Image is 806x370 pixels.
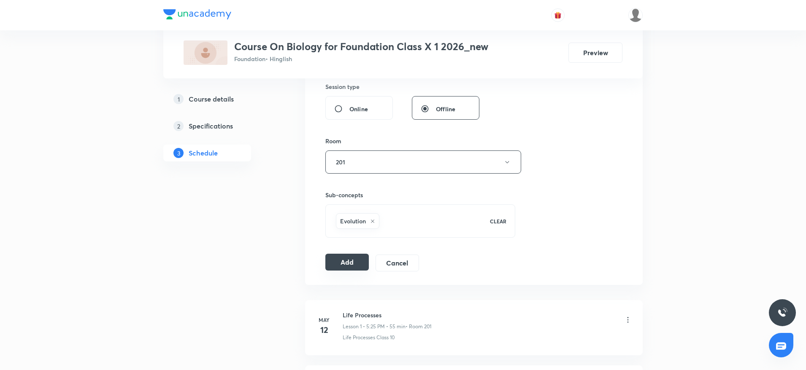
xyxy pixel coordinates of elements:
p: CLEAR [490,217,506,225]
a: 1Course details [163,91,278,107]
img: ttu [777,308,787,318]
img: avatar [554,11,562,19]
button: 201 [325,150,521,174]
h6: Life Processes [343,311,431,319]
span: Online [349,105,368,113]
h6: May [316,316,333,324]
button: Add [325,254,369,271]
img: 279FC09A-3B13-4A46-8075-A93E7D75DA24_plus.png [184,40,227,65]
h3: Course On Biology for Foundation Class X 1 2026_new [234,40,488,53]
a: Company Logo [163,9,231,21]
p: 1 [173,94,184,104]
p: 3 [173,148,184,158]
img: Company Logo [163,9,231,19]
p: 2 [173,121,184,131]
button: Preview [568,43,622,63]
img: Ankit Porwal [628,8,643,22]
p: Life Processes Class 10 [343,334,395,341]
p: • Room 201 [406,323,431,330]
span: Offline [436,105,455,113]
h5: Schedule [189,148,218,158]
h6: Sub-concepts [325,190,515,199]
h5: Course details [189,94,234,104]
h6: Evolution [340,217,366,225]
a: 2Specifications [163,118,278,134]
button: avatar [551,8,565,22]
h5: Specifications [189,121,233,131]
h6: Session type [325,82,360,91]
p: Lesson 1 • 5:25 PM • 55 min [343,323,406,330]
h4: 12 [316,324,333,336]
button: Cancel [376,255,419,271]
p: Foundation • Hinglish [234,54,488,63]
h6: Room [325,137,341,145]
